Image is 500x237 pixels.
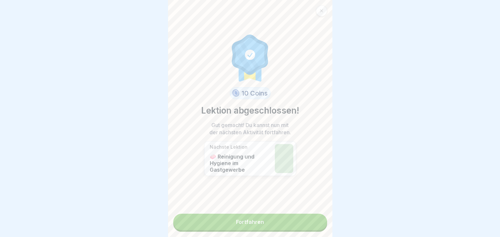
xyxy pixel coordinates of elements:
p: Lektion abgeschlossen! [201,104,299,117]
div: 10 Coins [230,87,271,99]
a: Fortfahren [173,214,327,230]
img: completion.svg [228,33,272,82]
img: coin.svg [231,88,240,98]
p: Nächste Lektion [210,144,272,150]
p: 🧼 Reinigung und Hygiene im Gastgewerbe [210,153,272,173]
p: Gut gemacht! Du kannst nun mit der nächsten Aktivität fortfahren. [207,121,293,136]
